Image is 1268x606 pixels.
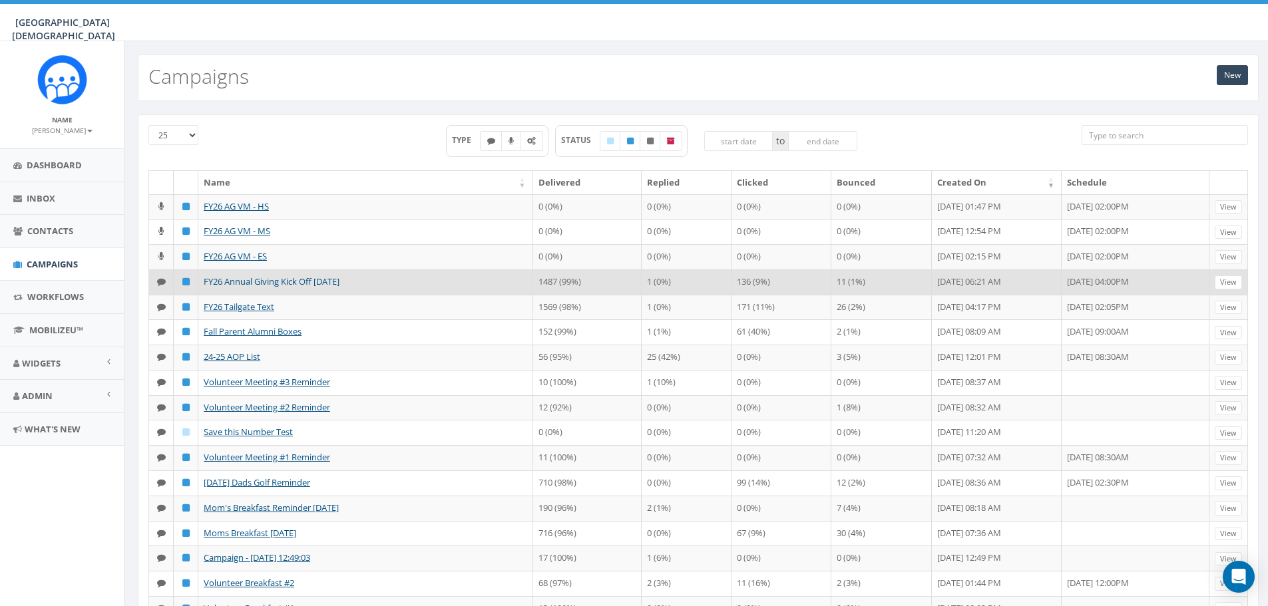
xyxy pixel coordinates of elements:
[527,137,536,145] i: Automated Message
[642,244,732,269] td: 0 (0%)
[732,370,831,395] td: 0 (0%)
[533,395,642,420] td: 12 (92%)
[831,295,932,320] td: 26 (2%)
[1215,275,1242,289] a: View
[198,171,533,194] th: Name: activate to sort column ascending
[732,420,831,445] td: 0 (0%)
[647,137,654,145] i: Unpublished
[182,553,190,562] i: Published
[1062,345,1209,370] td: [DATE] 08:30AM
[533,496,642,521] td: 190 (96%)
[620,131,641,151] label: Published
[732,571,831,596] td: 11 (16%)
[1062,445,1209,470] td: [DATE] 08:30AM
[642,545,732,571] td: 1 (6%)
[1062,295,1209,320] td: [DATE] 02:05PM
[1215,451,1242,465] a: View
[182,353,190,361] i: Published
[204,551,310,563] a: Campaign - [DATE] 12:49:03
[642,295,732,320] td: 1 (0%)
[158,202,164,211] i: Ringless Voice Mail
[480,131,503,151] label: Text SMS
[831,171,932,194] th: Bounced
[157,303,166,311] i: Text SMS
[1215,250,1242,264] a: View
[932,269,1062,295] td: [DATE] 06:21 AM
[1215,552,1242,566] a: View
[932,496,1062,521] td: [DATE] 08:18 AM
[1062,194,1209,220] td: [DATE] 02:00PM
[27,258,78,270] span: Campaigns
[157,529,166,537] i: Text SMS
[932,244,1062,269] td: [DATE] 02:15 PM
[932,445,1062,470] td: [DATE] 07:32 AM
[732,345,831,370] td: 0 (0%)
[732,395,831,420] td: 0 (0%)
[932,345,1062,370] td: [DATE] 12:01 PM
[204,200,269,212] a: FY26 AG VM - HS
[157,553,166,562] i: Text SMS
[642,269,732,295] td: 1 (0%)
[204,225,270,237] a: FY26 AG VM - MS
[773,131,788,151] span: to
[732,171,831,194] th: Clicked
[52,115,73,124] small: Name
[204,577,294,589] a: Volunteer Breakfast #2
[1062,171,1209,194] th: Schedule
[533,571,642,596] td: 68 (97%)
[158,227,164,235] i: Ringless Voice Mail
[831,345,932,370] td: 3 (5%)
[533,345,642,370] td: 56 (95%)
[1215,401,1242,415] a: View
[1062,571,1209,596] td: [DATE] 12:00PM
[501,131,521,151] label: Ringless Voice Mail
[29,324,83,336] span: MobilizeU™
[732,445,831,470] td: 0 (0%)
[22,390,53,402] span: Admin
[182,504,190,512] i: Published
[932,370,1062,395] td: [DATE] 08:37 AM
[533,521,642,546] td: 716 (96%)
[642,194,732,220] td: 0 (0%)
[533,171,642,194] th: Delivered
[204,502,339,514] a: Mom's Breakfast Reminder [DATE]
[660,131,682,151] label: Archived
[932,395,1062,420] td: [DATE] 08:32 AM
[1215,376,1242,390] a: View
[1062,269,1209,295] td: [DATE] 04:00PM
[487,137,495,145] i: Text SMS
[831,319,932,345] td: 2 (1%)
[831,370,932,395] td: 0 (0%)
[642,496,732,521] td: 2 (1%)
[204,250,267,262] a: FY26 AG VM - ES
[157,504,166,512] i: Text SMS
[157,579,166,587] i: Text SMS
[25,423,81,435] span: What's New
[157,353,166,361] i: Text SMS
[1082,125,1248,145] input: Type to search
[627,137,634,145] i: Published
[37,55,87,104] img: Rally_Corp_Icon_1.png
[520,131,543,151] label: Automated Message
[182,529,190,537] i: Published
[932,571,1062,596] td: [DATE] 01:44 PM
[509,137,514,145] i: Ringless Voice Mail
[182,202,190,211] i: Published
[204,351,260,363] a: 24-25 AOP List
[642,345,732,370] td: 25 (42%)
[831,194,932,220] td: 0 (0%)
[831,395,932,420] td: 1 (8%)
[157,378,166,386] i: Text SMS
[732,521,831,546] td: 67 (9%)
[831,571,932,596] td: 2 (3%)
[182,378,190,386] i: Published
[642,571,732,596] td: 2 (3%)
[932,545,1062,571] td: [DATE] 12:49 PM
[204,527,296,539] a: Moms Breakfast [DATE]
[732,496,831,521] td: 0 (0%)
[732,219,831,244] td: 0 (0%)
[1215,426,1242,440] a: View
[831,244,932,269] td: 0 (0%)
[204,451,330,463] a: Volunteer Meeting #1 Reminder
[932,521,1062,546] td: [DATE] 07:36 AM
